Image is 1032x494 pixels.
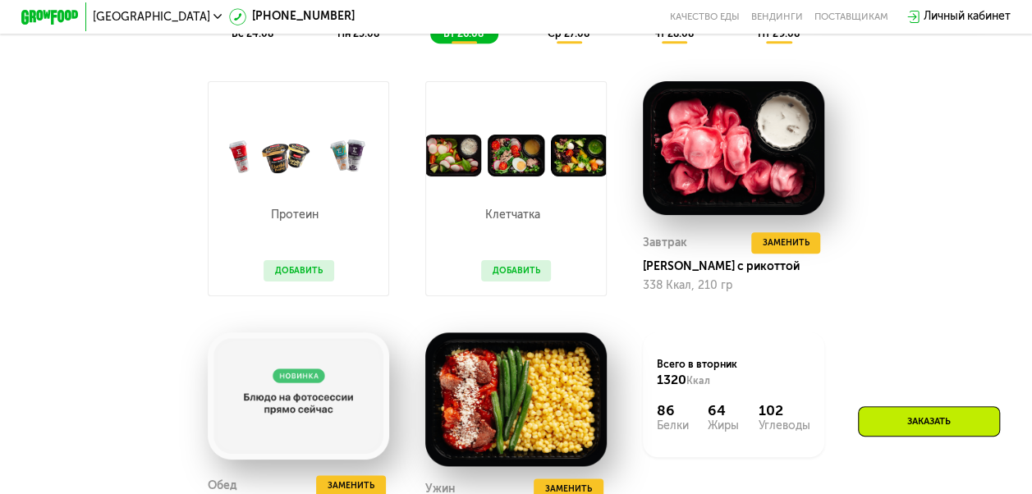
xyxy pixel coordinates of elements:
[264,260,334,281] button: Добавить
[814,11,888,23] div: поставщикам
[708,420,739,432] div: Жиры
[657,420,689,432] div: Белки
[643,279,824,292] div: 338 Ккал, 210 гр
[229,8,355,25] a: [PHONE_NUMBER]
[93,11,209,23] span: [GEOGRAPHIC_DATA]
[758,420,810,432] div: Углеводы
[708,403,739,420] div: 64
[762,236,809,249] span: Заменить
[657,358,810,389] div: Всего в вторник
[328,478,374,492] span: Заменить
[657,403,689,420] div: 86
[643,232,687,254] div: Завтрак
[758,403,810,420] div: 102
[924,8,1011,25] div: Личный кабинет
[751,11,803,23] a: Вендинги
[481,209,544,221] p: Клетчатка
[670,11,740,23] a: Качество еды
[858,406,1000,437] div: Заказать
[751,232,821,254] button: Заменить
[686,375,710,387] span: Ккал
[657,372,686,387] span: 1320
[643,259,836,273] div: [PERSON_NAME] с рикоттой
[264,209,327,221] p: Протеин
[481,260,552,281] button: Добавить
